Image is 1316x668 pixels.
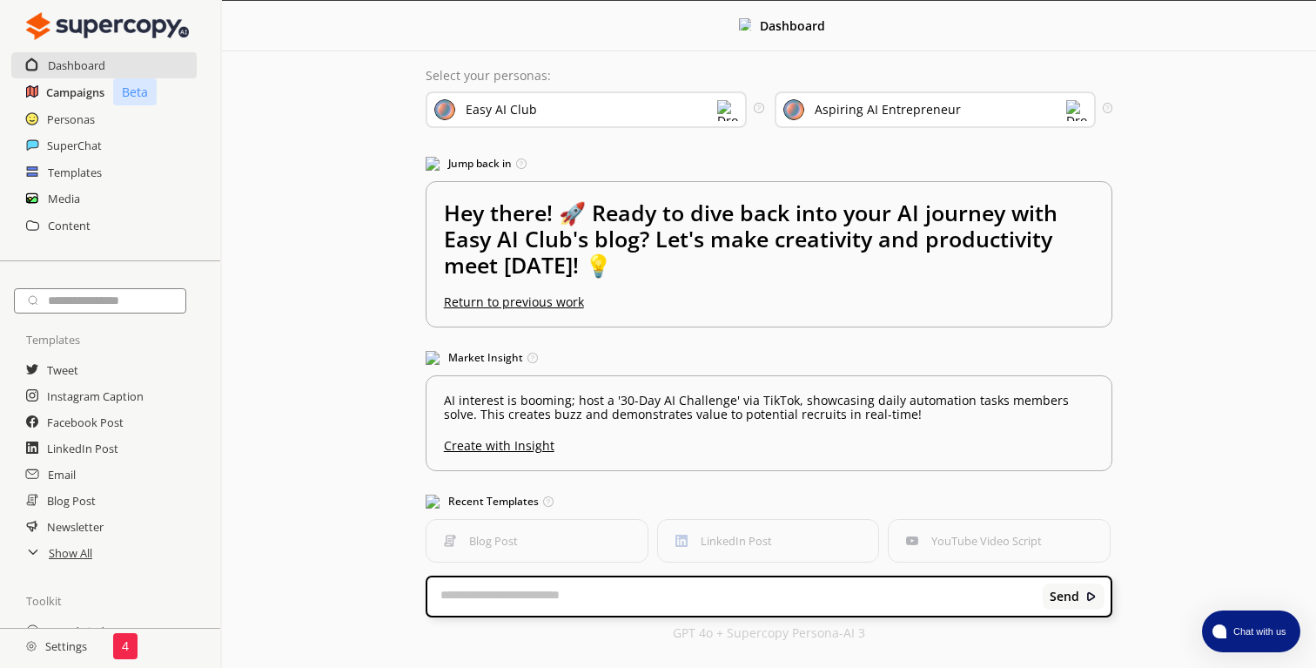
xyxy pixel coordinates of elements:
h3: Recent Templates [426,489,1113,515]
a: Newsletter [47,514,104,540]
img: Dropdown Icon [717,100,738,121]
img: Tooltip Icon [516,159,527,169]
p: AI interest is booming; host a '30-Day AI Challenge' via TikTok, showcasing daily automation task... [444,394,1095,422]
img: LinkedIn Post [675,535,688,547]
a: Blog Post [47,488,96,514]
img: Tooltip Icon [1103,103,1112,112]
button: Blog PostBlog Post [426,519,648,563]
a: SuperChat [47,132,102,159]
img: Close [739,18,751,30]
img: Brand Icon [434,99,455,120]
img: Jump Back In [426,157,440,171]
u: Create with Insight [444,430,1095,453]
a: LinkedIn Post [47,435,118,462]
div: Easy AI Club [466,103,537,117]
a: Content [48,213,91,239]
img: Tooltip Icon [754,103,763,112]
p: 4 [122,639,129,653]
img: Tooltip Icon [527,353,538,363]
button: YouTube Video ScriptYouTube Video Script [888,519,1111,563]
p: Select your personas: [426,69,1113,83]
a: Brand Finder [48,618,115,644]
h3: Jump back in [426,151,1113,177]
img: Close [26,9,189,44]
p: GPT 4o + Supercopy Persona-AI 3 [673,626,865,640]
img: Audience Icon [783,99,804,120]
div: Aspiring AI Entrepreneur [815,103,961,117]
img: Close [26,641,37,651]
a: Personas [47,106,95,132]
h2: Hey there! 🚀 Ready to dive back into your AI journey with Easy AI Club's blog? Let's make creativ... [444,199,1095,295]
a: Templates [48,159,102,186]
img: YouTube Video Script [906,535,918,547]
a: Instagram Caption [47,383,144,409]
b: Send [1050,590,1079,604]
img: Close [1085,590,1098,603]
a: Campaigns [46,79,104,105]
span: Chat with us [1226,624,1290,638]
img: Popular Templates [426,495,440,509]
img: Dropdown Icon [1066,100,1087,121]
img: Blog Post [444,535,456,547]
button: LinkedIn PostLinkedIn Post [657,519,880,563]
a: Show All [49,540,92,566]
b: Dashboard [760,17,825,34]
a: Email [48,462,76,488]
u: Return to previous work [444,294,584,310]
a: Dashboard [48,52,105,78]
p: Beta [113,78,157,105]
a: Facebook Post [47,409,124,435]
a: Tweet [47,357,78,383]
button: atlas-launcher [1202,611,1300,652]
img: Tooltip Icon [543,496,554,507]
h3: Market Insight [426,345,1113,371]
a: Media [48,186,80,212]
img: Market Insight [426,351,440,365]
